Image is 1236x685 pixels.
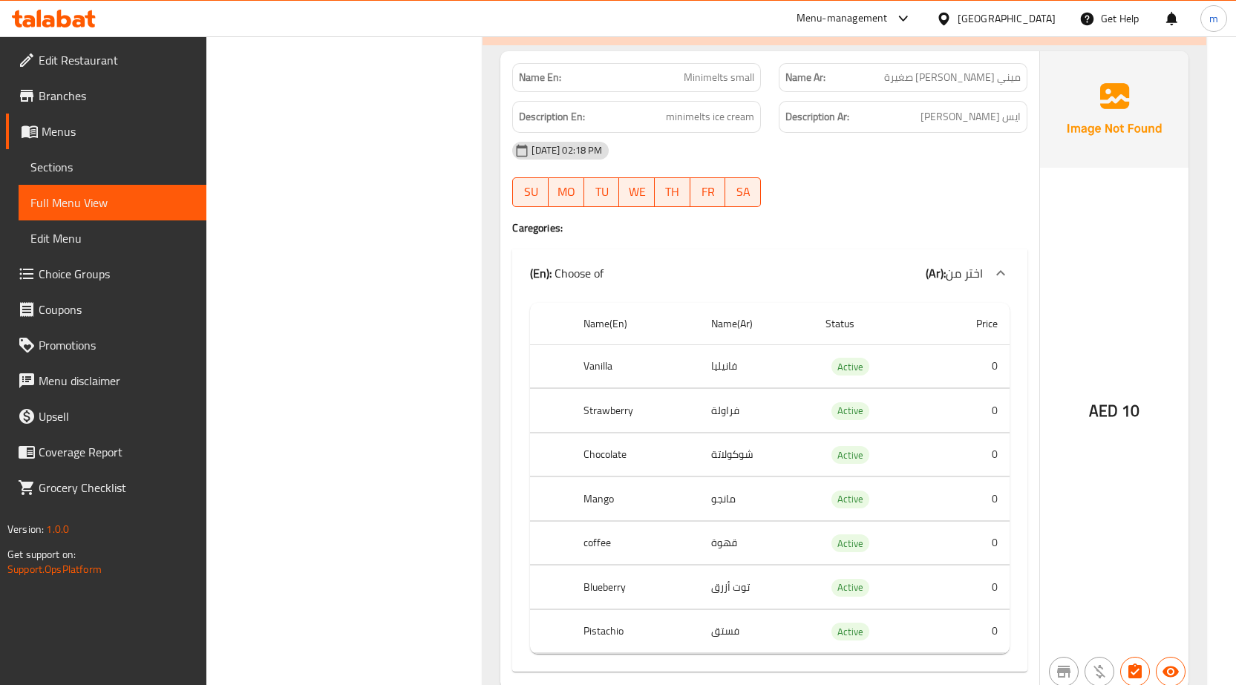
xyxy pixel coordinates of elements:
[19,149,206,185] a: Sections
[39,265,194,283] span: Choice Groups
[530,262,552,284] b: (En):
[6,327,206,363] a: Promotions
[655,177,690,207] button: TH
[39,51,194,69] span: Edit Restaurant
[46,520,69,539] span: 1.0.0
[572,433,699,476] th: Chocolate
[666,108,754,126] span: minimelts ice cream
[39,407,194,425] span: Upsell
[831,491,869,508] div: Active
[926,262,946,284] b: (Ar):
[625,181,649,203] span: WE
[690,177,726,207] button: FR
[831,623,869,640] div: Active
[6,399,206,434] a: Upsell
[590,181,614,203] span: TU
[6,363,206,399] a: Menu disclaimer
[19,185,206,220] a: Full Menu View
[572,477,699,521] th: Mango
[572,389,699,433] th: Strawberry
[1122,396,1139,425] span: 10
[931,303,1010,345] th: Price
[30,229,194,247] span: Edit Menu
[831,535,869,552] span: Active
[512,220,1027,235] h4: Caregories:
[6,434,206,470] a: Coverage Report
[1089,396,1118,425] span: AED
[619,177,655,207] button: WE
[530,264,604,282] p: Choose of
[699,389,814,433] td: فراولة
[39,87,194,105] span: Branches
[931,433,1010,476] td: 0
[19,220,206,256] a: Edit Menu
[39,372,194,390] span: Menu disclaimer
[6,256,206,292] a: Choice Groups
[814,303,931,345] th: Status
[946,262,983,284] span: اختر من
[7,545,76,564] span: Get support on:
[931,344,1010,388] td: 0
[699,609,814,653] td: فستق
[699,566,814,609] td: توت أزرق
[831,402,869,420] div: Active
[6,470,206,505] a: Grocery Checklist
[684,70,754,85] span: Minimelts small
[661,181,684,203] span: TH
[831,358,869,376] div: Active
[1209,10,1218,27] span: m
[6,292,206,327] a: Coupons
[884,70,1021,85] span: ميني [PERSON_NAME] صغيرة
[519,181,543,203] span: SU
[699,477,814,521] td: مانجو
[572,344,699,388] th: Vanilla
[696,181,720,203] span: FR
[584,177,620,207] button: TU
[797,10,888,27] div: Menu-management
[831,579,869,596] span: Active
[831,358,869,376] span: Active
[6,114,206,149] a: Menus
[931,477,1010,521] td: 0
[519,108,585,126] strong: Description En:
[699,521,814,565] td: قهوة
[555,181,578,203] span: MO
[725,177,761,207] button: SA
[549,177,584,207] button: MO
[39,479,194,496] span: Grocery Checklist
[931,566,1010,609] td: 0
[512,177,549,207] button: SU
[699,433,814,476] td: شوكولاتة
[785,108,849,126] strong: Description Ar:
[6,42,206,78] a: Edit Restaurant
[39,443,194,461] span: Coverage Report
[958,10,1056,27] div: [GEOGRAPHIC_DATA]
[699,303,814,345] th: Name(Ar)
[831,402,869,419] span: Active
[921,108,1021,126] span: ايس كريم ميني ميلتس
[526,143,608,157] span: [DATE] 02:18 PM
[519,70,561,85] strong: Name En:
[731,181,755,203] span: SA
[831,446,869,464] div: Active
[831,447,869,464] span: Active
[572,303,699,345] th: Name(En)
[831,623,869,640] span: Active
[572,566,699,609] th: Blueberry
[7,520,44,539] span: Version:
[931,609,1010,653] td: 0
[831,579,869,597] div: Active
[530,303,1010,655] table: choices table
[39,336,194,354] span: Promotions
[30,158,194,176] span: Sections
[831,491,869,508] span: Active
[7,560,102,579] a: Support.OpsPlatform
[30,194,194,212] span: Full Menu View
[39,301,194,318] span: Coupons
[512,249,1027,297] div: (En): Choose of(Ar):اختر من
[572,521,699,565] th: coffee
[42,122,194,140] span: Menus
[572,609,699,653] th: Pistachio
[931,521,1010,565] td: 0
